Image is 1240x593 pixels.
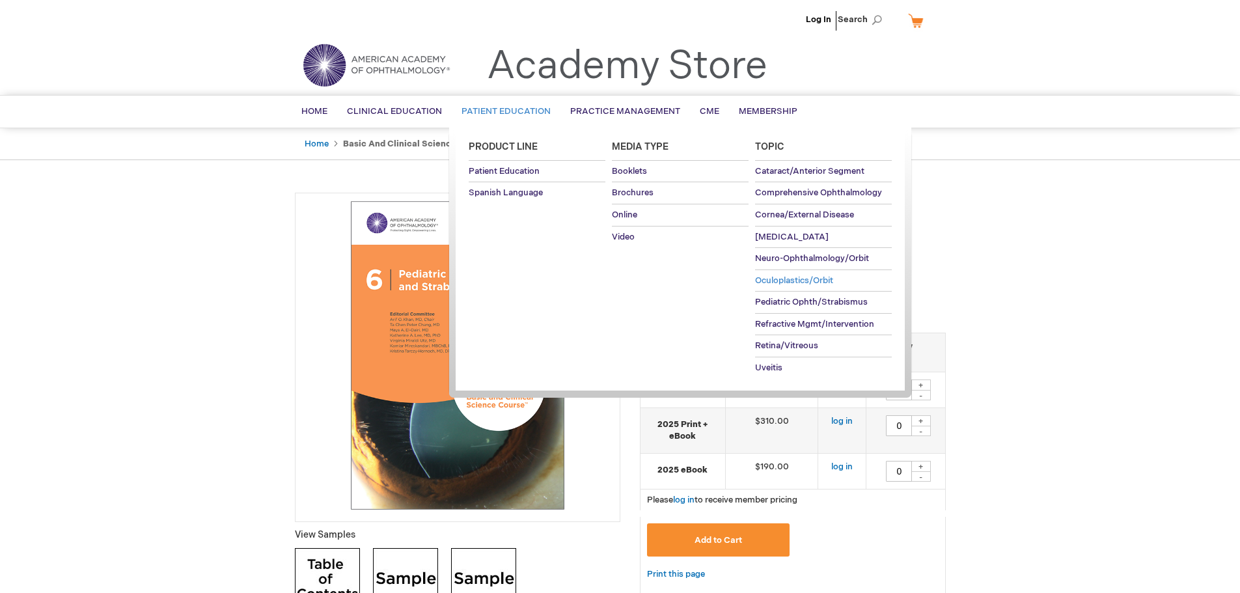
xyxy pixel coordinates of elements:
input: Qty [886,415,912,436]
span: Clinical Education [347,106,442,117]
a: log in [831,462,853,472]
span: Cataract/Anterior Segment [755,166,864,176]
div: - [911,426,931,436]
span: Online [612,210,637,220]
input: Qty [886,461,912,482]
span: Topic [755,141,784,152]
span: Practice Management [570,106,680,117]
div: + [911,379,931,391]
span: Cornea/External Disease [755,210,854,220]
td: $310.00 [725,407,818,453]
a: log in [673,495,695,505]
span: Patient Education [462,106,551,117]
p: View Samples [295,529,620,542]
a: Academy Store [487,43,767,90]
span: Spanish Language [469,187,543,198]
strong: Basic and Clinical Science Course, Section 06: Pediatric Ophthalmology and [MEDICAL_DATA] [343,139,743,149]
span: Patient Education [469,166,540,176]
span: Retina/Vitreous [755,340,818,351]
button: Add to Cart [647,523,790,557]
span: Oculoplastics/Orbit [755,275,833,286]
a: log in [831,416,853,426]
span: Comprehensive Ophthalmology [755,187,882,198]
strong: 2025 Print + eBook [647,419,719,443]
span: Please to receive member pricing [647,495,797,505]
img: Basic and Clinical Science Course, Section 06: Pediatric Ophthalmology and Strabismus [302,200,613,511]
span: Product Line [469,141,538,152]
span: Brochures [612,187,654,198]
span: CME [700,106,719,117]
div: - [911,471,931,482]
span: Media Type [612,141,668,152]
span: Membership [739,106,797,117]
a: Log In [806,14,831,25]
span: Uveitis [755,363,782,373]
td: $190.00 [725,453,818,489]
span: Search [838,7,887,33]
span: Refractive Mgmt/Intervention [755,319,874,329]
span: Neuro-Ophthalmology/Orbit [755,253,869,264]
div: - [911,390,931,400]
strong: 2025 eBook [647,464,719,476]
span: Video [612,232,635,242]
span: Home [301,106,327,117]
span: Add to Cart [695,535,742,545]
div: + [911,461,931,472]
span: [MEDICAL_DATA] [755,232,829,242]
span: Booklets [612,166,647,176]
span: Pediatric Ophth/Strabismus [755,297,868,307]
a: Print this page [647,566,705,583]
div: + [911,415,931,426]
a: Home [305,139,329,149]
